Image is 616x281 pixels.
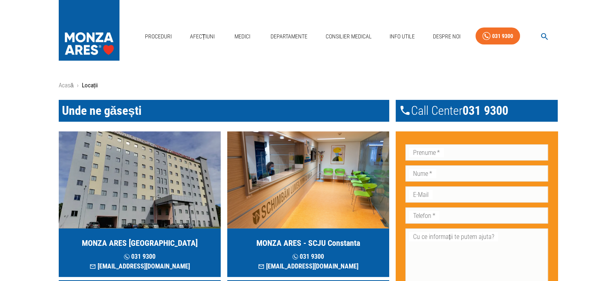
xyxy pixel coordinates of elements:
p: [EMAIL_ADDRESS][DOMAIN_NAME] [90,262,190,271]
p: Locații [82,81,98,90]
h5: MONZA ARES [GEOGRAPHIC_DATA] [82,237,198,249]
a: 031 9300 [475,27,520,45]
p: 031 9300 [258,252,358,262]
a: Proceduri [142,28,175,45]
a: Afecțiuni [187,28,218,45]
a: Acasă [59,82,74,89]
a: MONZA ARES - SCJU Constanta 031 9300[EMAIL_ADDRESS][DOMAIN_NAME] [227,131,389,277]
div: Call Center [396,100,558,122]
span: 031 9300 [463,103,508,118]
a: Despre Noi [430,28,464,45]
img: MONZA ARES Bucuresti [59,131,221,228]
a: Departamente [267,28,311,45]
a: Info Utile [386,28,418,45]
li: › [77,81,79,90]
a: Medici [230,28,256,45]
p: 031 9300 [90,252,190,262]
a: Consilier Medical [322,28,375,45]
nav: breadcrumb [59,81,558,90]
div: 031 9300 [492,31,513,41]
p: [EMAIL_ADDRESS][DOMAIN_NAME] [258,262,358,271]
a: MONZA ARES [GEOGRAPHIC_DATA] 031 9300[EMAIL_ADDRESS][DOMAIN_NAME] [59,131,221,277]
h5: MONZA ARES - SCJU Constanta [256,237,360,249]
img: MONZA ARES Constanta [227,131,389,228]
span: Unde ne găsești [62,104,142,118]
